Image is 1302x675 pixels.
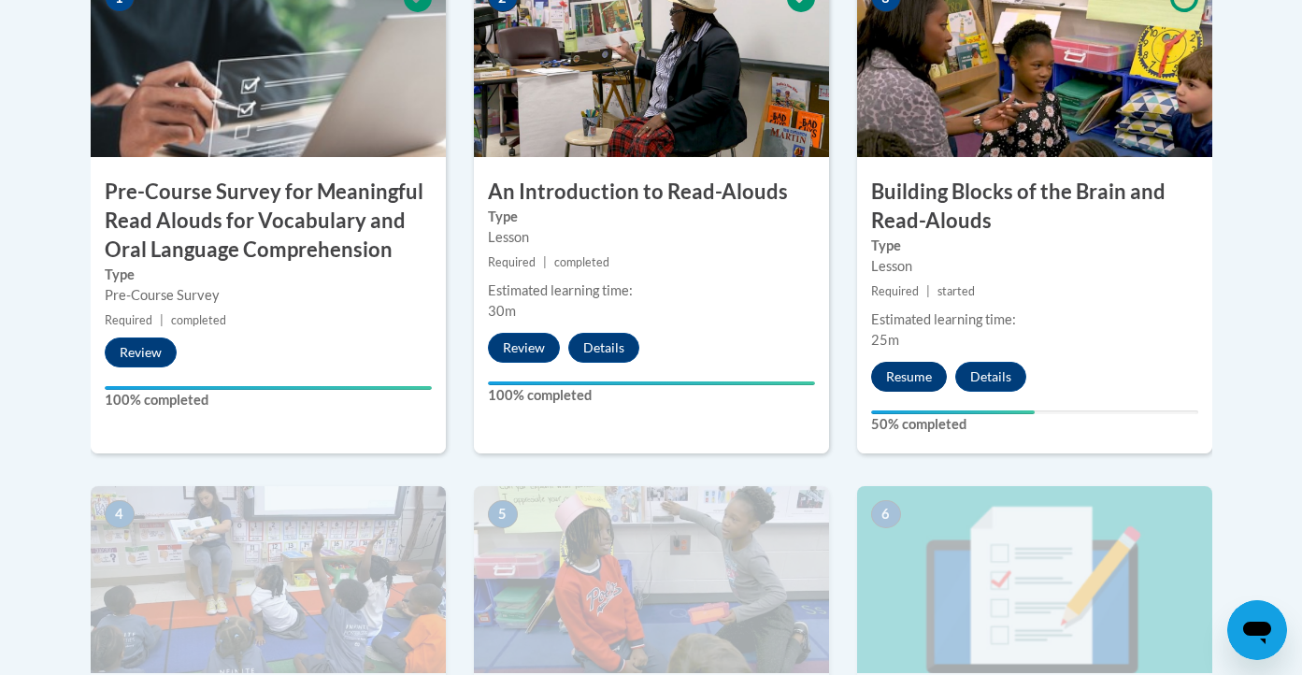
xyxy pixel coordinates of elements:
button: Details [955,362,1026,392]
span: completed [554,255,609,269]
label: Type [105,265,432,285]
label: 100% completed [488,385,815,406]
h3: An Introduction to Read-Alouds [474,178,829,207]
span: 25m [871,332,899,348]
button: Review [105,337,177,367]
span: completed [171,313,226,327]
img: Course Image [91,486,446,673]
button: Review [488,333,560,363]
span: | [926,284,930,298]
span: 4 [105,500,135,528]
label: 50% completed [871,414,1198,435]
div: Estimated learning time: [871,309,1198,330]
div: Lesson [488,227,815,248]
iframe: Button to launch messaging window [1227,600,1287,660]
div: Your progress [871,410,1035,414]
h3: Building Blocks of the Brain and Read-Alouds [857,178,1212,236]
div: Your progress [105,386,432,390]
label: 100% completed [105,390,432,410]
button: Resume [871,362,947,392]
span: Required [488,255,536,269]
span: Required [105,313,152,327]
span: 6 [871,500,901,528]
span: started [937,284,975,298]
button: Details [568,333,639,363]
div: Your progress [488,381,815,385]
img: Course Image [857,486,1212,673]
div: Pre-Course Survey [105,285,432,306]
div: Lesson [871,256,1198,277]
label: Type [871,236,1198,256]
img: Course Image [474,486,829,673]
div: Estimated learning time: [488,280,815,301]
span: | [543,255,547,269]
span: 30m [488,303,516,319]
h3: Pre-Course Survey for Meaningful Read Alouds for Vocabulary and Oral Language Comprehension [91,178,446,264]
span: | [160,313,164,327]
label: Type [488,207,815,227]
span: Required [871,284,919,298]
span: 5 [488,500,518,528]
